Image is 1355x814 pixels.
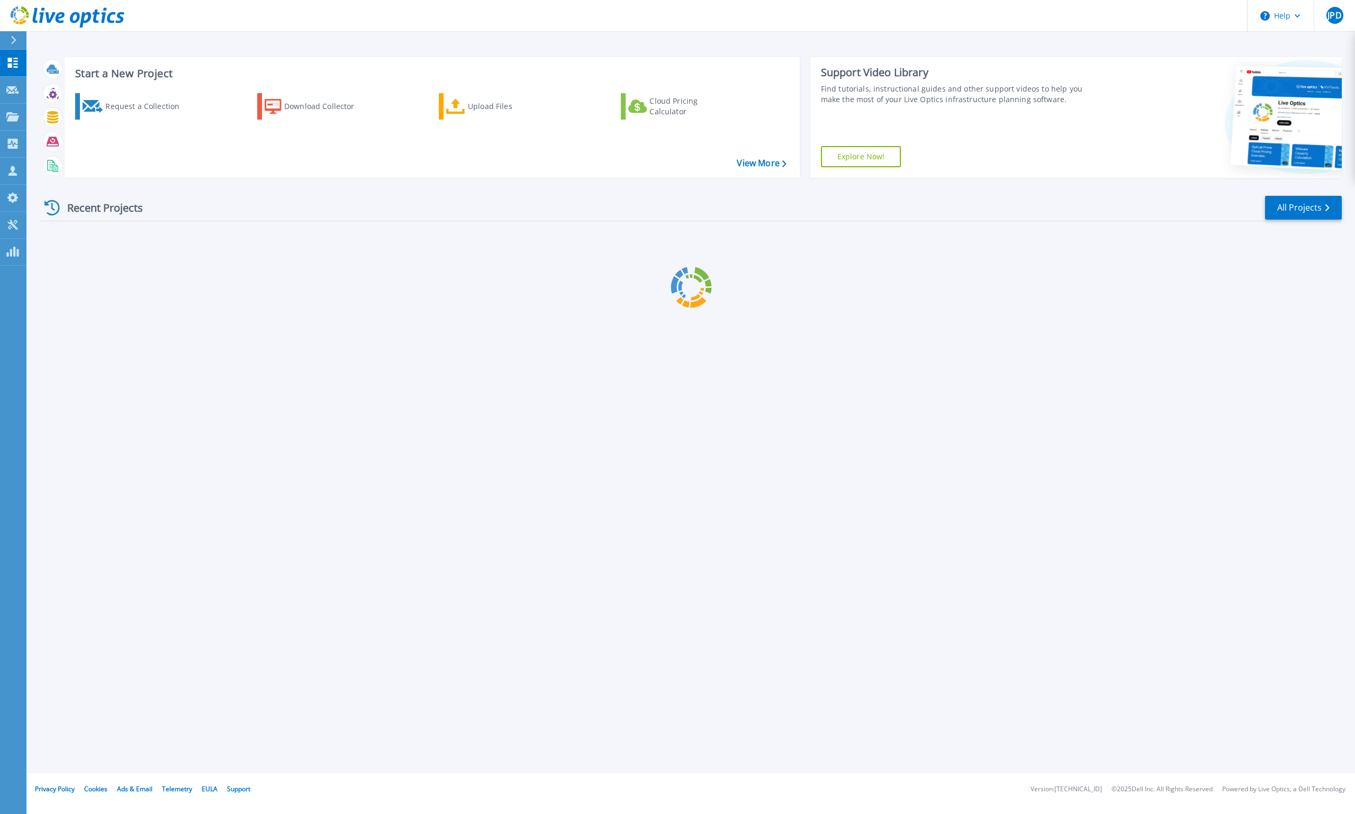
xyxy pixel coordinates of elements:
a: Ads & Email [117,784,152,793]
a: EULA [202,784,218,793]
div: Recent Projects [41,195,157,221]
a: Privacy Policy [35,784,75,793]
a: View More [737,158,786,168]
div: Upload Files [468,96,553,117]
h3: Start a New Project [75,68,786,79]
a: Request a Collection [75,93,193,120]
div: Find tutorials, instructional guides and other support videos to help you make the most of your L... [821,84,1096,105]
a: Download Collector [257,93,375,120]
a: Support [227,784,250,793]
li: Version: [TECHNICAL_ID] [1031,786,1102,793]
div: Support Video Library [821,66,1096,79]
a: Cookies [84,784,107,793]
a: All Projects [1265,196,1342,220]
div: Request a Collection [105,96,190,117]
a: Cloud Pricing Calculator [621,93,739,120]
a: Explore Now! [821,146,901,167]
span: JPD [1327,11,1341,20]
div: Download Collector [284,96,369,117]
a: Telemetry [162,784,192,793]
li: Powered by Live Optics, a Dell Technology [1222,786,1345,793]
li: © 2025 Dell Inc. All Rights Reserved [1112,786,1213,793]
a: Upload Files [439,93,557,120]
div: Cloud Pricing Calculator [649,96,734,117]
